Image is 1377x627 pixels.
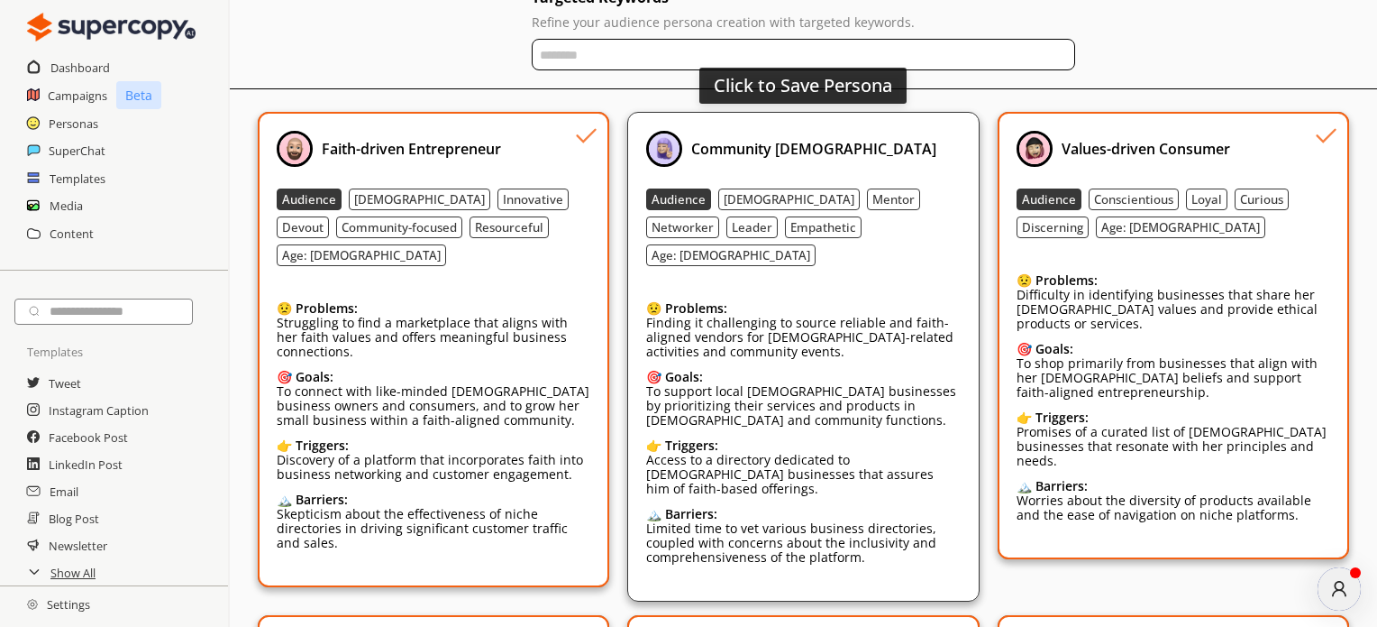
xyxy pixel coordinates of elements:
[282,247,441,263] b: Age: [DEMOGRAPHIC_DATA]
[354,191,485,207] b: [DEMOGRAPHIC_DATA]
[1035,409,1089,426] b: Triggers:
[277,370,591,384] div: 🎯
[277,453,591,482] p: Discovery of a platform that incorporates faith into business networking and customer engagement.
[785,217,862,238] button: Empathetic
[49,505,99,532] a: Blog Post
[497,189,569,210] button: Innovative
[1094,191,1173,207] b: Conscientious
[50,478,78,505] a: Email
[49,532,107,559] a: Newsletter
[646,384,961,428] p: To support local [DEMOGRAPHIC_DATA] businesses by prioritizing their services and products in [DE...
[277,217,329,238] button: Devout
[1017,288,1331,331] p: Difficulty in identifying businesses that share her [DEMOGRAPHIC_DATA] values and provide ethical...
[646,521,961,565] p: Limited time to vet various business directories, coupled with concerns about the inclusivity and...
[1191,191,1222,207] b: Loyal
[277,384,591,428] p: To connect with like-minded [DEMOGRAPHIC_DATA] business owners and consumers, and to grow her sma...
[652,191,706,207] b: Audience
[1017,131,1053,167] img: Profile Picture
[296,368,333,385] b: Goals:
[646,217,719,238] button: Networker
[1017,493,1331,522] p: Worries about the diversity of products available and the ease of navigation on niche platforms.
[646,507,961,521] div: 🏔️
[50,192,83,219] h2: Media
[48,82,107,109] a: Campaigns
[49,137,105,164] a: SuperChat
[49,110,98,137] a: Personas
[296,491,348,508] b: Barriers:
[1186,189,1227,210] button: Loyal
[665,368,703,385] b: Goals:
[665,300,727,317] b: Problems:
[277,493,591,507] div: 🏔️
[50,54,110,81] a: Dashboard
[646,131,682,167] img: Profile Picture
[49,424,128,451] a: Facebook Post
[532,15,1075,30] p: Refine your audience persona creation with targeted keywords.
[867,189,920,210] button: Mentor
[1240,191,1283,207] b: Curious
[282,191,336,207] b: Audience
[1017,342,1331,356] div: 🎯
[49,397,149,424] a: Instagram Caption
[1318,567,1361,611] div: atlas-message-author-avatar
[1022,219,1083,235] b: Discerning
[342,219,457,235] b: Community-focused
[665,437,718,454] b: Triggers:
[691,139,936,159] b: Community [DEMOGRAPHIC_DATA]
[1035,340,1073,357] b: Goals:
[646,316,961,359] p: Finding it challenging to source reliable and faith-aligned vendors for [DEMOGRAPHIC_DATA]-relate...
[50,165,105,192] a: Templates
[646,189,711,210] button: Audience
[1017,273,1331,288] div: 😟
[872,191,915,207] b: Mentor
[503,191,563,207] b: Innovative
[470,217,549,238] button: Resourceful
[475,219,543,235] b: Resourceful
[1035,272,1098,289] b: Problems:
[1022,191,1076,207] b: Audience
[646,244,816,266] button: Age: [DEMOGRAPHIC_DATA]
[724,191,854,207] b: [DEMOGRAPHIC_DATA]
[1235,189,1289,210] button: Curious
[732,219,772,235] b: Leader
[646,453,961,496] p: Access to a directory dedicated to [DEMOGRAPHIC_DATA] businesses that assures him of faith-based ...
[1017,479,1331,493] div: 🏔️
[322,139,501,159] b: Faith-driven Entrepreneur
[27,599,38,610] img: Close
[277,507,591,550] p: Skepticism about the effectiveness of niche directories in driving significant customer traffic a...
[1096,217,1265,238] button: Age: [DEMOGRAPHIC_DATA]
[726,217,778,238] button: Leader
[49,451,123,478] h2: LinkedIn Post
[652,219,714,235] b: Networker
[50,559,96,586] a: Show All
[646,438,961,453] div: 👉
[27,9,196,45] img: Close
[336,217,462,238] button: Community-focused
[277,244,446,266] button: Age: [DEMOGRAPHIC_DATA]
[296,437,349,454] b: Triggers:
[49,370,81,397] a: Tweet
[652,247,810,263] b: Age: [DEMOGRAPHIC_DATA]
[277,438,591,453] div: 👉
[1318,567,1361,611] button: atlas-launcher
[1062,139,1230,159] b: Values-driven Consumer
[116,81,161,109] p: Beta
[277,301,591,316] div: 😟
[277,189,342,210] button: Audience
[1017,425,1331,468] p: Promises of a curated list of [DEMOGRAPHIC_DATA] businesses that resonate with her principles and...
[1089,189,1179,210] button: Conscientious
[1035,477,1088,494] b: Barriers:
[646,301,961,316] div: 😟
[50,220,94,247] a: Content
